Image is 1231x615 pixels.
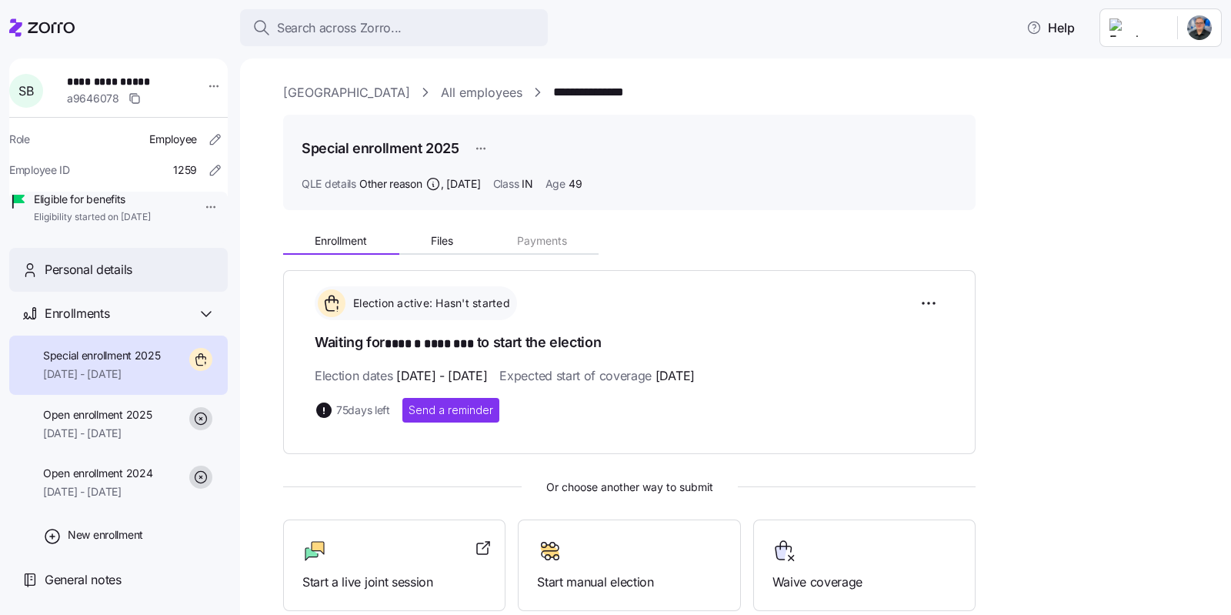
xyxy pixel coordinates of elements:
span: Payments [517,236,567,246]
span: Eligible for benefits [34,192,151,207]
span: Open enrollment 2024 [43,466,152,481]
span: Start a live joint session [302,573,486,592]
span: Or choose another way to submit [283,479,976,496]
button: Help [1014,12,1087,43]
h1: Waiting for to start the election [315,333,944,354]
img: 881f64db-862a-4d68-9582-1fb6ded42eab-1729177958311.jpeg [1187,15,1212,40]
span: S B [18,85,33,97]
span: Open enrollment 2025 [43,407,152,423]
span: Enrollment [315,236,367,246]
h1: Special enrollment 2025 [302,139,459,158]
span: Help [1026,18,1075,37]
span: Search across Zorro... [277,18,402,38]
span: Election dates [315,366,487,386]
img: Employer logo [1109,18,1165,37]
span: Other reason , [359,176,481,192]
span: Role [9,132,30,147]
a: [GEOGRAPHIC_DATA] [283,83,410,102]
span: Eligibility started on [DATE] [34,211,151,224]
span: 49 [569,176,582,192]
span: 1259 [173,162,197,178]
span: Enrollments [45,304,109,323]
span: Special enrollment 2025 [43,348,161,363]
span: Expected start of coverage [499,366,694,386]
span: [DATE] - [DATE] [43,366,161,382]
span: [DATE] - [DATE] [43,484,152,500]
span: a9646078 [67,91,119,106]
span: Waive coverage [772,573,956,592]
span: Personal details [45,260,132,279]
button: Search across Zorro... [240,9,548,46]
span: Election active: Hasn't started [349,296,510,311]
span: General notes [45,570,122,590]
span: [DATE] [446,176,480,192]
span: IN [522,176,532,192]
button: Send a reminder [402,398,499,423]
span: Files [431,236,453,246]
span: Age [545,176,565,192]
span: 75 days left [336,403,390,418]
span: New enrollment [68,527,143,543]
span: [DATE] - [DATE] [43,426,152,441]
span: Employee [149,132,197,147]
span: QLE details [302,176,356,192]
span: Employee ID [9,162,70,178]
span: Start manual election [537,573,721,592]
a: All employees [441,83,522,102]
span: [DATE] [656,366,695,386]
span: Send a reminder [409,403,493,418]
span: Class [493,176,519,192]
span: [DATE] - [DATE] [396,366,487,386]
